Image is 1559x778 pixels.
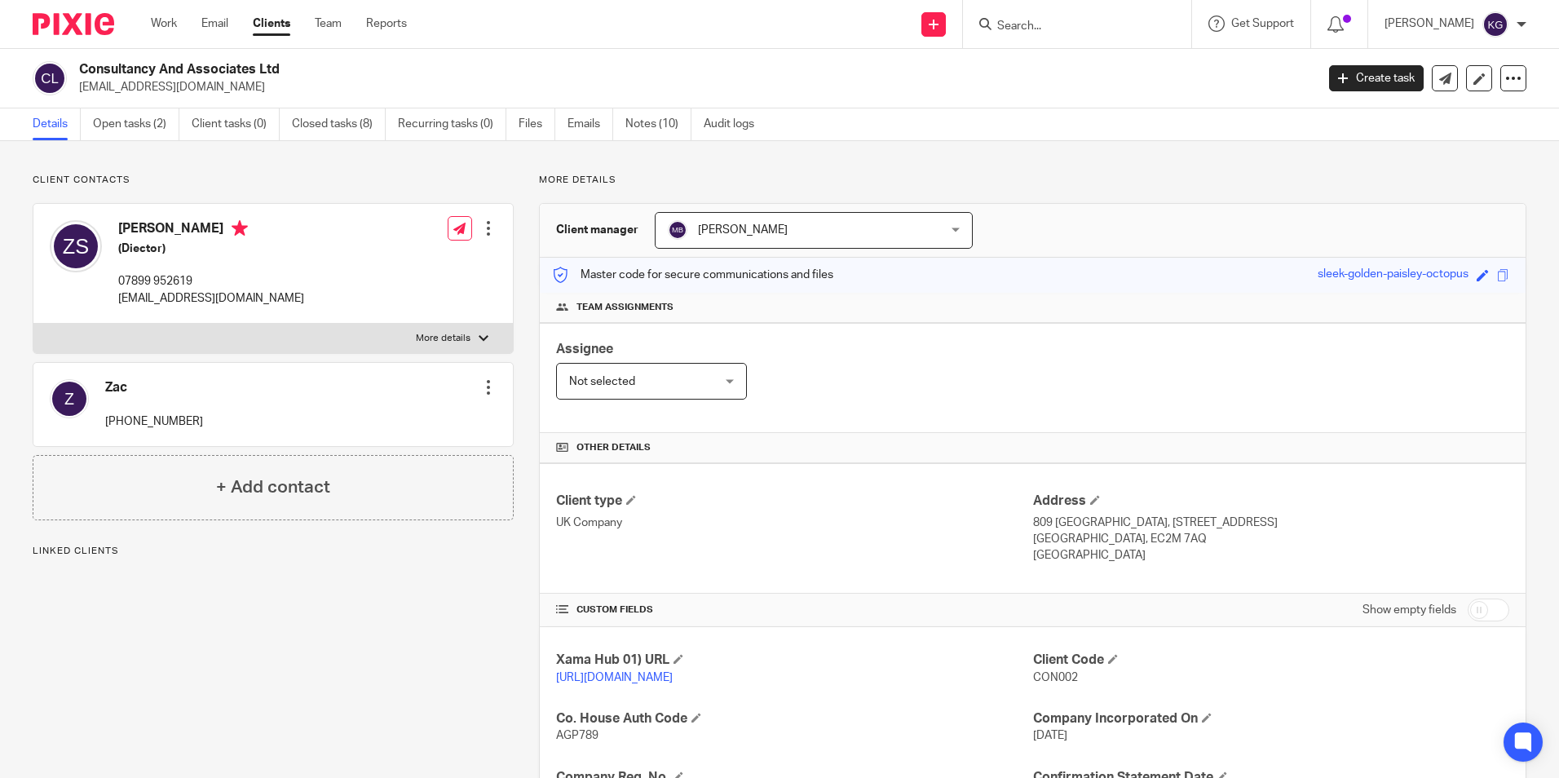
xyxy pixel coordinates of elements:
p: Master code for secure communications and files [552,267,833,283]
p: [GEOGRAPHIC_DATA], EC2M 7AQ [1033,531,1509,547]
a: [URL][DOMAIN_NAME] [556,672,673,683]
a: Email [201,15,228,32]
a: Details [33,108,81,140]
p: [GEOGRAPHIC_DATA] [1033,547,1509,564]
div: sleek-golden-paisley-octopus [1318,266,1468,285]
a: Clients [253,15,290,32]
img: svg%3E [668,220,687,240]
a: Create task [1329,65,1424,91]
span: Team assignments [576,301,674,314]
a: Notes (10) [625,108,691,140]
a: Emails [568,108,613,140]
span: Not selected [569,376,635,387]
label: Show empty fields [1362,602,1456,618]
p: [PERSON_NAME] [1385,15,1474,32]
p: More details [539,174,1526,187]
p: 07899 952619 [118,273,304,290]
a: Audit logs [704,108,766,140]
span: Assignee [556,343,613,356]
a: Reports [366,15,407,32]
h4: Client type [556,493,1032,510]
h4: + Add contact [216,475,330,500]
a: Open tasks (2) [93,108,179,140]
span: [PERSON_NAME] [698,224,788,236]
a: Team [315,15,342,32]
p: UK Company [556,515,1032,531]
a: Client tasks (0) [192,108,280,140]
span: CON002 [1033,672,1078,683]
h3: Client manager [556,222,638,238]
p: 809 [GEOGRAPHIC_DATA], [STREET_ADDRESS] [1033,515,1509,531]
img: svg%3E [1482,11,1508,38]
h4: Company Incorporated On [1033,710,1509,727]
img: svg%3E [50,379,89,418]
h2: Consultancy And Associates Ltd [79,61,1059,78]
p: Client contacts [33,174,514,187]
a: Closed tasks (8) [292,108,386,140]
h4: [PERSON_NAME] [118,220,304,241]
h4: Address [1033,493,1509,510]
p: [PHONE_NUMBER] [105,413,203,430]
p: More details [416,332,470,345]
h4: Co. House Auth Code [556,710,1032,727]
span: Get Support [1231,18,1294,29]
p: [EMAIL_ADDRESS][DOMAIN_NAME] [79,79,1305,95]
input: Search [996,20,1142,34]
i: Primary [232,220,248,236]
h4: Xama Hub 01) URL [556,652,1032,669]
a: Work [151,15,177,32]
img: svg%3E [50,220,102,272]
h4: Zac [105,379,203,396]
h4: Client Code [1033,652,1509,669]
a: Recurring tasks (0) [398,108,506,140]
img: svg%3E [33,61,67,95]
span: Other details [576,441,651,454]
p: [EMAIL_ADDRESS][DOMAIN_NAME] [118,290,304,307]
p: Linked clients [33,545,514,558]
span: AGP789 [556,730,598,741]
h5: (Diector) [118,241,304,257]
h4: CUSTOM FIELDS [556,603,1032,617]
img: Pixie [33,13,114,35]
a: Files [519,108,555,140]
span: [DATE] [1033,730,1067,741]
